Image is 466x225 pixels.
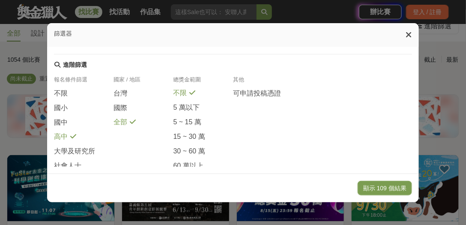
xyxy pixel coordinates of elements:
[54,147,95,156] span: 大學及研究所
[233,89,281,98] span: 可申請投稿憑證
[173,76,233,89] div: 總獎金範圍
[114,89,127,98] span: 台灣
[54,76,114,89] div: 報名條件篩選
[173,89,187,98] span: 不限
[54,30,72,37] span: 篩選器
[173,147,205,156] span: 30 ~ 60 萬
[173,162,203,171] span: 60 萬以上
[173,132,205,141] span: 15 ~ 30 萬
[233,76,293,89] div: 其他
[54,89,68,98] span: 不限
[114,118,127,127] span: 全部
[54,132,68,141] span: 高中
[54,118,68,127] span: 國中
[54,162,81,171] span: 社會人士
[358,181,412,195] button: 顯示 109 個結果
[114,104,127,113] span: 國際
[173,103,200,112] span: 5 萬以下
[114,76,173,89] div: 國家 / 地區
[173,118,201,127] span: 5 ~ 15 萬
[54,104,68,113] span: 國小
[63,61,87,69] div: 進階篩選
